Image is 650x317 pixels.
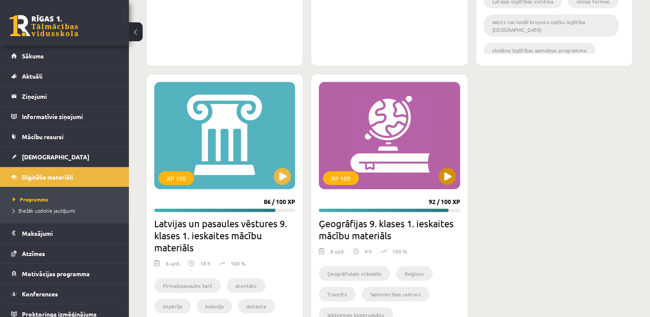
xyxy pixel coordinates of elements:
li: Tranzīts [319,287,356,302]
li: Antante [238,299,275,314]
span: Aktuāli [22,72,43,80]
li: Ģeogrāfiskais stāvoklis [319,266,390,281]
p: 100 % [392,247,407,255]
p: 18 h [200,259,211,267]
p: 100 % [231,259,245,267]
span: Motivācijas programma [22,270,90,277]
a: Konferences [11,284,118,304]
li: Reģions [396,266,433,281]
a: Maksājumi [11,223,118,243]
legend: Informatīvie ziņojumi [22,107,118,126]
a: Biežāk uzdotie jautājumi [13,207,120,214]
span: Mācību resursi [22,133,64,140]
span: Biežāk uzdotie jautājumi [13,207,75,214]
li: valsts nacionāli bruņoto spēku izglītība [GEOGRAPHIC_DATA] [484,15,619,37]
a: Programma [13,195,120,203]
legend: Ziņojumi [22,86,118,106]
div: 6 uzd. [166,259,180,272]
li: kolonija [197,299,232,314]
a: Rīgas 1. Tālmācības vidusskola [9,15,78,37]
li: atentāts [227,278,265,293]
h2: Ģeogrāfijas 9. klases 1. ieskaites mācību materiāls [319,217,460,241]
a: Mācību resursi [11,127,118,146]
a: Informatīvie ziņojumi [11,107,118,126]
p: 9 h [365,247,372,255]
a: Motivācijas programma [11,264,118,283]
a: Sākums [11,46,118,66]
a: Digitālie materiāli [11,167,118,187]
span: Konferences [22,290,58,298]
span: Atzīmes [22,250,45,257]
li: Pirmaispasaules karš [154,278,221,293]
div: XP 100 [323,171,359,185]
legend: Maksājumi [22,223,118,243]
li: impērija [154,299,191,314]
span: [DEMOGRAPHIC_DATA] [22,153,89,161]
li: skolēnu izglītības apmaiņas programma [484,43,595,58]
a: [DEMOGRAPHIC_DATA] [11,147,118,167]
a: Ziņojumi [11,86,118,106]
span: Sākums [22,52,44,60]
h2: Latvijas un pasaules vēstures 9. klases 1. ieskaites mācību materiāls [154,217,295,253]
a: Atzīmes [11,244,118,263]
span: Programma [13,196,48,203]
li: Saimniecības sektors [362,287,430,302]
span: Digitālie materiāli [22,173,73,181]
div: XP 100 [159,171,194,185]
div: 8 uzd. [330,247,345,260]
a: Aktuāli [11,66,118,86]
